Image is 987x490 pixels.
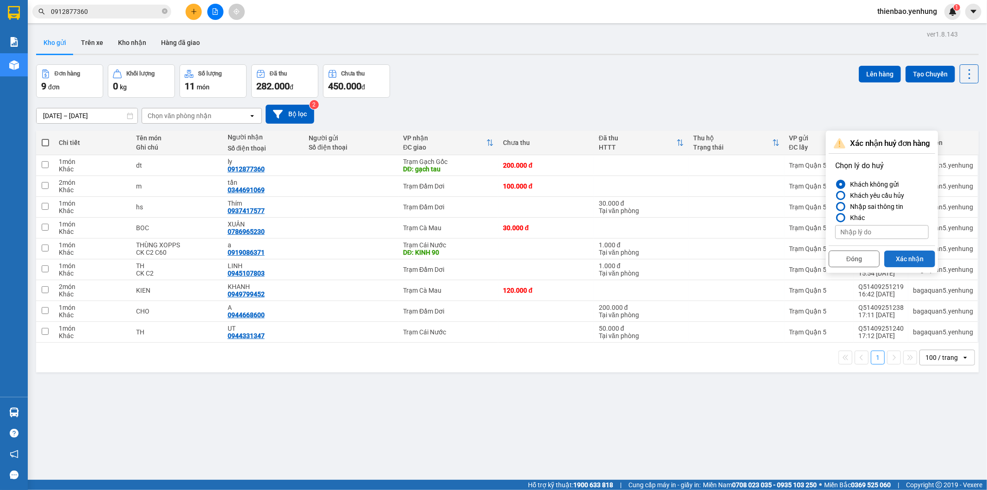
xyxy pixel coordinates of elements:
[59,220,126,228] div: 1 món
[136,134,218,142] div: Tên món
[228,228,265,235] div: 0786965230
[913,224,973,232] div: bagaquan5.yenhung
[228,144,299,152] div: Số điện thoại
[198,70,222,77] div: Số lượng
[59,283,126,290] div: 2 món
[573,481,613,489] strong: 1900 633 818
[870,6,944,17] span: thienbao.yenhung
[136,241,218,249] div: THÙNG XOPPS
[789,134,842,142] div: VP gửi
[599,311,684,319] div: Tại văn phòng
[846,212,865,223] div: Khác
[111,31,154,54] button: Kho nhận
[927,29,958,39] div: ver 1.8.143
[323,64,390,98] button: Chưa thu450.000đ
[403,165,494,173] div: DĐ: gạch tau
[10,429,19,438] span: question-circle
[913,182,973,190] div: bagaquan5.yenhung
[37,108,137,123] input: Select a date range.
[59,270,126,277] div: Khác
[398,131,498,155] th: Toggle SortBy
[136,162,218,169] div: dt
[599,262,684,270] div: 1.000 đ
[913,245,973,252] div: bagaquan5.yenhung
[180,64,247,98] button: Số lượng11món
[59,228,126,235] div: Khác
[403,224,494,232] div: Trạm Cà Mau
[207,4,223,20] button: file-add
[10,450,19,459] span: notification
[59,158,126,165] div: 1 món
[858,290,904,298] div: 16:42 [DATE]
[59,207,126,214] div: Khác
[228,179,299,186] div: tần
[9,37,19,47] img: solution-icon
[212,8,218,15] span: file-add
[154,31,207,54] button: Hàng đã giao
[693,134,772,142] div: Thu hộ
[962,354,969,361] svg: open
[290,83,293,91] span: đ
[191,8,197,15] span: plus
[789,203,849,211] div: Trạm Quận 5
[503,139,590,146] div: Chưa thu
[955,4,958,11] span: 1
[59,200,126,207] div: 1 món
[136,287,218,294] div: KIEN
[59,304,126,311] div: 1 món
[228,200,299,207] div: Thím
[954,4,960,11] sup: 1
[403,182,494,190] div: Trạm Đầm Dơi
[913,139,973,146] div: Nhân viên
[228,158,299,165] div: ly
[186,4,202,20] button: plus
[136,328,218,336] div: TH
[36,64,103,98] button: Đơn hàng9đơn
[59,290,126,298] div: Khác
[620,480,621,490] span: |
[59,249,126,256] div: Khác
[819,483,822,487] span: ⚪️
[906,66,955,82] button: Tạo Chuyến
[858,304,904,311] div: Q51409251238
[925,353,958,362] div: 100 / trang
[361,83,365,91] span: đ
[913,266,973,273] div: bagaquan5.yenhung
[789,162,849,169] div: Trạm Quận 5
[148,111,211,120] div: Chọn văn phòng nhận
[309,134,394,142] div: Người gửi
[732,481,817,489] strong: 0708 023 035 - 0935 103 250
[884,251,935,267] button: Xác nhận
[228,283,299,290] div: KHANH
[36,31,74,54] button: Kho gửi
[228,332,265,339] div: 0944331347
[228,325,299,332] div: UT
[913,328,973,336] div: bagaquan5.yenhung
[228,207,265,214] div: 0937417577
[136,203,218,211] div: hs
[859,66,901,82] button: Lên hàng
[270,70,287,77] div: Đã thu
[599,325,684,332] div: 50.000 đ
[136,270,218,277] div: CK C2
[789,182,849,190] div: Trạm Quận 5
[789,287,849,294] div: Trạm Quận 5
[228,304,299,311] div: A
[59,165,126,173] div: Khác
[628,480,701,490] span: Cung cấp máy in - giấy in:
[789,144,842,151] div: ĐC lấy
[599,270,684,277] div: Tại văn phòng
[835,225,929,239] input: Nhập lý do
[59,311,126,319] div: Khác
[59,332,126,339] div: Khác
[403,158,494,165] div: Trạm Gạch Gốc
[599,207,684,214] div: Tại văn phòng
[599,241,684,249] div: 1.000 đ
[136,144,218,151] div: Ghi chú
[403,308,494,315] div: Trạm Đầm Dơi
[858,325,904,332] div: Q51409251240
[136,249,218,256] div: CK C2 C60
[599,144,677,151] div: HTTT
[59,262,126,270] div: 1 món
[59,179,126,186] div: 2 món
